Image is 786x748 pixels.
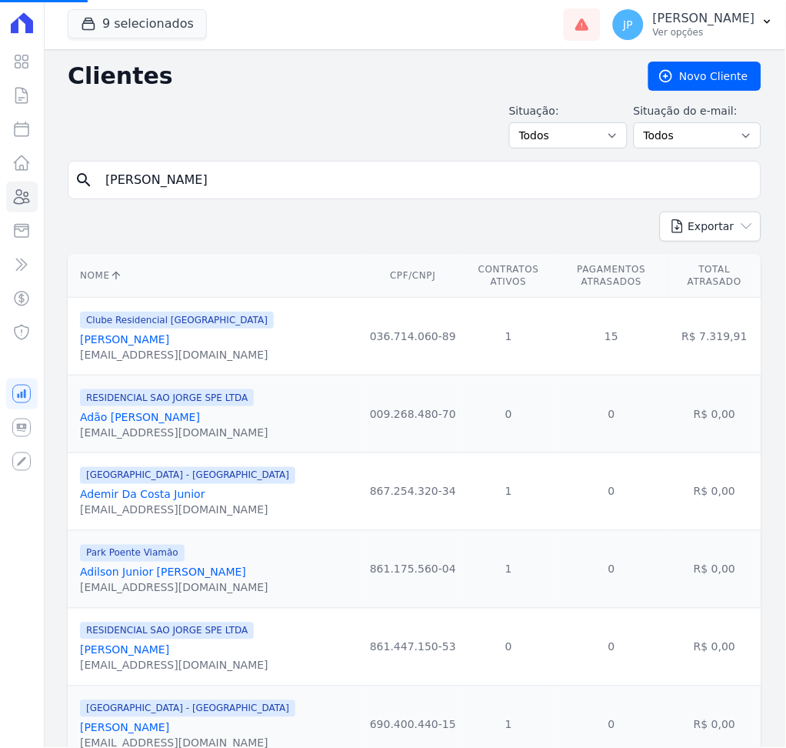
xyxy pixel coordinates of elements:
[555,254,668,298] th: Pagamentos Atrasados
[648,62,761,91] a: Novo Cliente
[96,165,754,195] input: Buscar por nome, CPF ou e-mail
[634,103,761,119] label: Situação do e-mail:
[462,453,555,531] td: 1
[462,609,555,686] td: 0
[668,254,761,298] th: Total Atrasado
[80,623,254,639] span: RESIDENCIAL SAO JORGE SPE LTDA
[624,19,634,30] span: JP
[653,11,755,26] p: [PERSON_NAME]
[555,298,668,376] td: 15
[668,609,761,686] td: R$ 0,00
[555,376,668,453] td: 0
[80,722,169,734] a: [PERSON_NAME]
[462,298,555,376] td: 1
[80,347,274,362] div: [EMAIL_ADDRESS][DOMAIN_NAME]
[555,453,668,531] td: 0
[653,26,755,38] p: Ver opções
[80,700,295,717] span: [GEOGRAPHIC_DATA] - [GEOGRAPHIC_DATA]
[80,312,274,329] span: Clube Residencial [GEOGRAPHIC_DATA]
[555,609,668,686] td: 0
[68,62,624,90] h2: Clientes
[80,389,254,406] span: RESIDENCIAL SAO JORGE SPE LTDA
[80,644,169,656] a: [PERSON_NAME]
[80,503,295,518] div: [EMAIL_ADDRESS][DOMAIN_NAME]
[80,658,268,673] div: [EMAIL_ADDRESS][DOMAIN_NAME]
[80,489,205,501] a: Ademir Da Costa Junior
[68,254,364,298] th: Nome
[462,376,555,453] td: 0
[364,298,462,376] td: 036.714.060-89
[80,425,268,440] div: [EMAIL_ADDRESS][DOMAIN_NAME]
[80,566,246,579] a: Adilson Junior [PERSON_NAME]
[80,467,295,484] span: [GEOGRAPHIC_DATA] - [GEOGRAPHIC_DATA]
[80,580,268,596] div: [EMAIL_ADDRESS][DOMAIN_NAME]
[80,411,200,423] a: Adão [PERSON_NAME]
[364,254,462,298] th: CPF/CNPJ
[462,254,555,298] th: Contratos Ativos
[68,9,207,38] button: 9 selecionados
[668,453,761,531] td: R$ 0,00
[364,376,462,453] td: 009.268.480-70
[364,453,462,531] td: 867.254.320-34
[364,609,462,686] td: 861.447.150-53
[660,212,761,242] button: Exportar
[75,171,93,189] i: search
[80,545,185,562] span: Park Poente Viamão
[364,531,462,609] td: 861.175.560-04
[668,298,761,376] td: R$ 7.319,91
[668,531,761,609] td: R$ 0,00
[80,333,169,346] a: [PERSON_NAME]
[462,531,555,609] td: 1
[555,531,668,609] td: 0
[668,376,761,453] td: R$ 0,00
[601,3,786,46] button: JP [PERSON_NAME] Ver opções
[509,103,628,119] label: Situação:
